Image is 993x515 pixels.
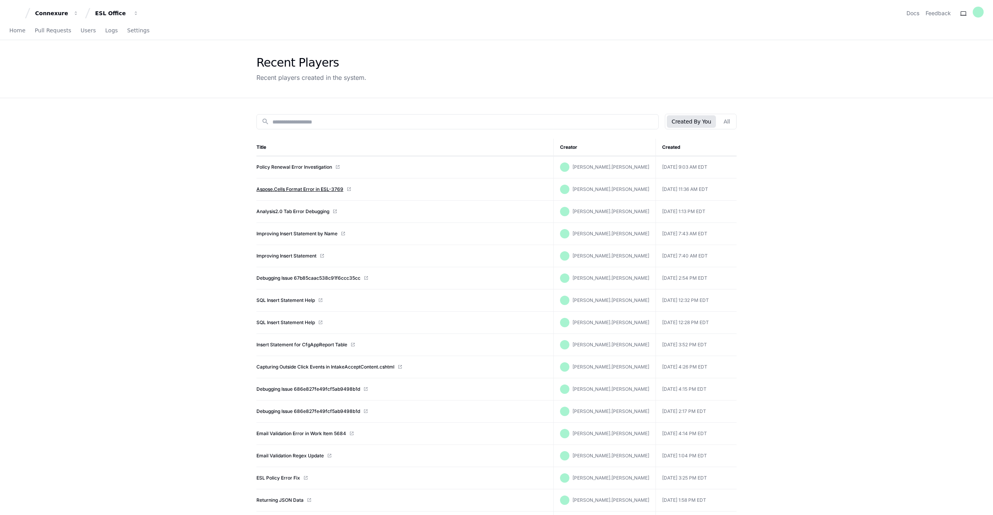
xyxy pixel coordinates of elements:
div: Connexure [35,9,69,17]
span: Logs [105,28,118,33]
span: [PERSON_NAME].[PERSON_NAME] [572,475,649,481]
span: [PERSON_NAME].[PERSON_NAME] [572,364,649,370]
a: Logs [105,22,118,40]
a: Pull Requests [35,22,71,40]
a: Analysis2.0 Tab Error Debugging [256,208,329,215]
td: [DATE] 2:54 PM EDT [656,267,737,289]
button: Connexure [32,6,82,20]
span: [PERSON_NAME].[PERSON_NAME] [572,408,649,414]
span: [PERSON_NAME].[PERSON_NAME] [572,497,649,503]
span: [PERSON_NAME].[PERSON_NAME] [572,430,649,436]
td: [DATE] 1:04 PM EDT [656,445,737,467]
a: SQL Insert Statement Help [256,319,315,326]
span: [PERSON_NAME].[PERSON_NAME] [572,342,649,347]
a: Debugging Issue 67b85caac538c91f6ccc35cc [256,275,360,281]
span: [PERSON_NAME].[PERSON_NAME] [572,231,649,236]
a: Debugging Issue 686e827fe49fcf5ab9498b1d [256,386,360,392]
button: ESL Office [92,6,142,20]
div: Recent players created in the system. [256,73,366,82]
a: Email Validation Regex Update [256,453,324,459]
button: All [719,115,735,128]
a: Debugging Issue 686e827fe49fcf5ab9498b1d [256,408,360,414]
a: Capturing Outside Click Events in IntakeAcceptContent.cshtml [256,364,394,370]
td: [DATE] 3:25 PM EDT [656,467,737,489]
span: [PERSON_NAME].[PERSON_NAME] [572,386,649,392]
td: [DATE] 12:32 PM EDT [656,289,737,312]
mat-icon: search [262,118,269,125]
button: Feedback [926,9,951,17]
span: Users [81,28,96,33]
a: Improving Insert Statement by Name [256,231,337,237]
span: Home [9,28,25,33]
td: [DATE] 4:26 PM EDT [656,356,737,378]
td: [DATE] 7:40 AM EDT [656,245,737,267]
span: [PERSON_NAME].[PERSON_NAME] [572,297,649,303]
span: [PERSON_NAME].[PERSON_NAME] [572,208,649,214]
td: [DATE] 11:36 AM EDT [656,178,737,201]
div: Recent Players [256,56,366,70]
a: Returning JSON Data [256,497,304,503]
td: [DATE] 2:17 PM EDT [656,400,737,423]
th: Created [656,139,737,156]
span: Settings [127,28,149,33]
td: [DATE] 4:14 PM EDT [656,423,737,445]
td: [DATE] 4:15 PM EDT [656,378,737,400]
span: [PERSON_NAME].[PERSON_NAME] [572,186,649,192]
td: [DATE] 1:13 PM EDT [656,201,737,223]
span: [PERSON_NAME].[PERSON_NAME] [572,164,649,170]
span: Pull Requests [35,28,71,33]
a: Docs [906,9,919,17]
a: Improving Insert Statement [256,253,316,259]
a: Aspose.Cells Format Error in ESL-3769 [256,186,343,192]
a: Email Validation Error in Work Item 5684 [256,430,346,437]
span: [PERSON_NAME].[PERSON_NAME] [572,275,649,281]
a: ESL Policy Error Fix [256,475,300,481]
td: [DATE] 7:43 AM EDT [656,223,737,245]
th: Creator [553,139,656,156]
a: SQL Insert Statement Help [256,297,315,303]
div: ESL Office [95,9,129,17]
a: Users [81,22,96,40]
a: Home [9,22,25,40]
button: Created By You [667,115,716,128]
td: [DATE] 3:52 PM EDT [656,334,737,356]
a: Settings [127,22,149,40]
span: [PERSON_NAME].[PERSON_NAME] [572,319,649,325]
th: Title [256,139,553,156]
span: [PERSON_NAME].[PERSON_NAME] [572,253,649,259]
span: [PERSON_NAME].[PERSON_NAME] [572,453,649,459]
a: Insert Statement for CfgAppReport Table [256,342,347,348]
a: Policy Renewal Error Investigation [256,164,332,170]
td: [DATE] 12:28 PM EDT [656,312,737,334]
td: [DATE] 9:03 AM EDT [656,156,737,178]
td: [DATE] 1:58 PM EDT [656,489,737,511]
